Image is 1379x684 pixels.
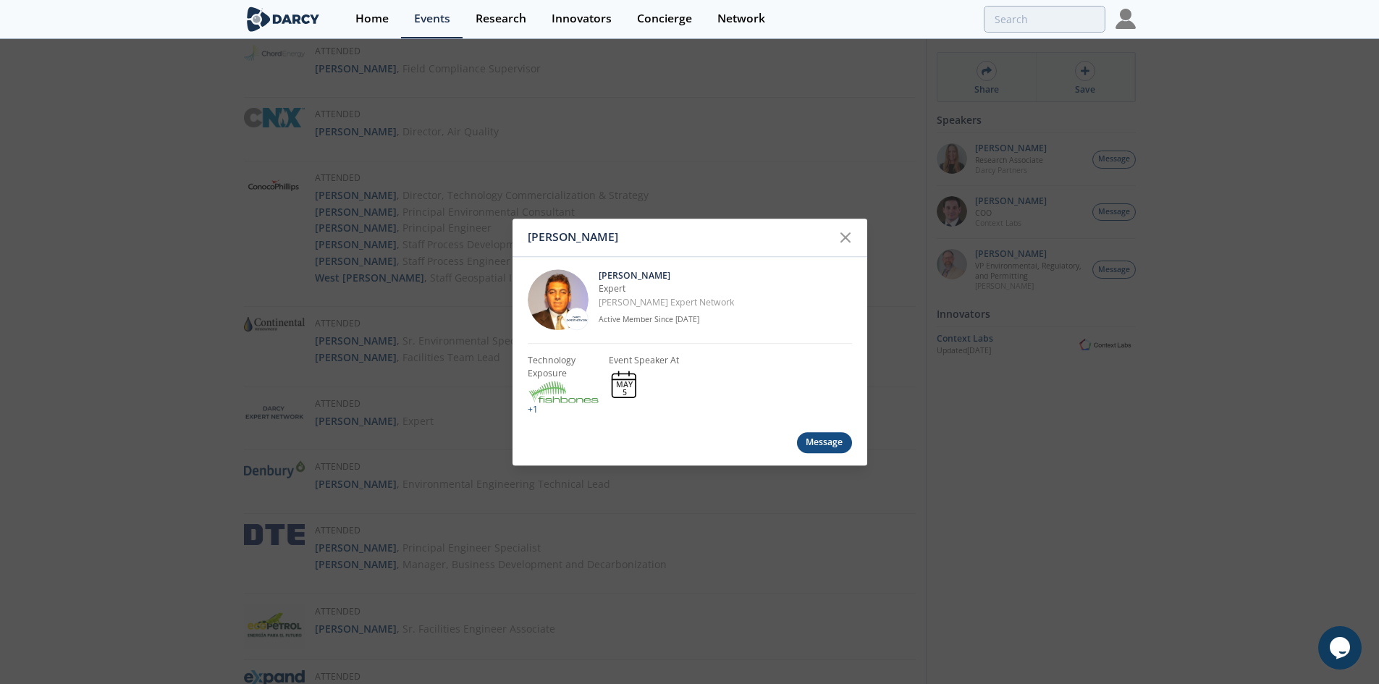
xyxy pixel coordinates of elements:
div: Research [476,13,526,25]
img: Profile [1116,9,1136,29]
div: Network [717,13,765,25]
p: Event Speaker At [609,354,679,367]
p: [PERSON_NAME] Expert Network [599,296,852,309]
div: + 1 [528,404,599,417]
img: Darcy Expert Network [566,313,588,325]
img: calendar-blank.svg [609,370,639,400]
img: logo-wide.svg [244,7,323,32]
iframe: chat widget [1318,626,1365,670]
div: Events [414,13,450,25]
div: Innovators [552,13,612,25]
input: Advanced Search [984,6,1105,33]
p: Active Member Since [DATE] [599,314,852,326]
p: Technology Exposure [528,354,599,381]
div: [PERSON_NAME] [528,224,832,251]
img: Fishbones [528,381,599,404]
div: 5 [616,389,633,397]
img: hgwO9opySNWElUMvhKli [528,269,589,330]
p: [PERSON_NAME] [599,269,852,282]
div: Message [797,432,852,453]
div: MAY [616,381,633,389]
div: Concierge [637,13,692,25]
p: Expert [599,283,852,296]
a: MAY 5 [609,370,639,400]
div: Home [355,13,389,25]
